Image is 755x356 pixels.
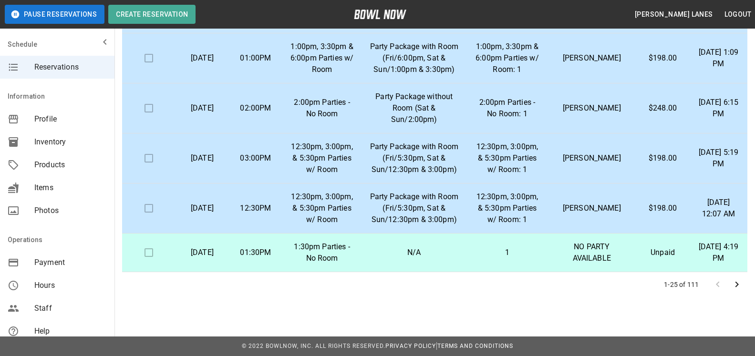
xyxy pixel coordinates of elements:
[555,241,628,264] p: NO PARTY AVAILABLE
[183,203,221,214] p: [DATE]
[643,102,682,114] p: $248.00
[34,113,107,125] span: Profile
[237,153,275,164] p: 03:00PM
[369,91,459,125] p: Party Package without Room (Sat & Sun/2:00pm)
[290,141,354,175] p: 12:30pm, 3:00pm, & 5:30pm Parties w/ Room
[369,191,459,225] p: Party Package with Room (Fri/5:30pm, Sat & Sun/12:30pm & 3:00pm)
[555,52,628,64] p: [PERSON_NAME]
[474,191,540,225] p: 12:30pm, 3:00pm, & 5:30pm Parties w/ Room: 1
[34,182,107,193] span: Items
[108,5,196,24] button: Create Reservation
[643,52,682,64] p: $198.00
[555,203,628,214] p: [PERSON_NAME]
[183,102,221,114] p: [DATE]
[34,136,107,148] span: Inventory
[290,241,354,264] p: 1:30pm Parties - No Room
[34,205,107,216] span: Photos
[183,52,221,64] p: [DATE]
[555,153,628,164] p: [PERSON_NAME]
[727,275,746,294] button: Go to next page
[474,97,540,120] p: 2:00pm Parties - No Room: 1
[697,197,740,220] p: [DATE] 12:07 AM
[437,343,513,349] a: Terms and Conditions
[643,247,682,258] p: Unpaid
[697,97,740,120] p: [DATE] 6:15 PM
[369,41,459,75] p: Party Package with Room (Fri/6:00pm, Sat & Sun/1:00pm & 3:30pm)
[34,280,107,291] span: Hours
[697,241,740,264] p: [DATE] 4:19 PM
[354,10,406,19] img: logo
[34,61,107,73] span: Reservations
[290,41,354,75] p: 1:00pm, 3:30pm & 6:00pm Parties w/ Room
[34,325,107,337] span: Help
[474,247,540,258] p: 1
[290,191,354,225] p: 12:30pm, 3:00pm, & 5:30pm Parties w/ Room
[237,247,275,258] p: 01:30PM
[34,159,107,171] span: Products
[474,41,540,75] p: 1:00pm, 3:30pm & 6:00pm Parties w/ Room: 1
[643,203,682,214] p: $198.00
[643,153,682,164] p: $198.00
[242,343,385,349] span: © 2022 BowlNow, Inc. All Rights Reserved.
[237,102,275,114] p: 02:00PM
[237,52,275,64] p: 01:00PM
[183,247,221,258] p: [DATE]
[34,303,107,314] span: Staff
[290,97,354,120] p: 2:00pm Parties - No Room
[385,343,436,349] a: Privacy Policy
[664,280,699,289] p: 1-25 of 111
[697,47,740,70] p: [DATE] 1:09 PM
[237,203,275,214] p: 12:30PM
[697,147,740,170] p: [DATE] 5:19 PM
[369,247,459,258] p: N/A
[183,153,221,164] p: [DATE]
[34,257,107,268] span: Payment
[721,6,755,23] button: Logout
[5,5,104,24] button: Pause Reservations
[369,141,459,175] p: Party Package with Room (Fri/5:30pm, Sat & Sun/12:30pm & 3:00pm)
[474,141,540,175] p: 12:30pm, 3:00pm, & 5:30pm Parties w/ Room: 1
[631,6,717,23] button: [PERSON_NAME] Lanes
[555,102,628,114] p: [PERSON_NAME]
